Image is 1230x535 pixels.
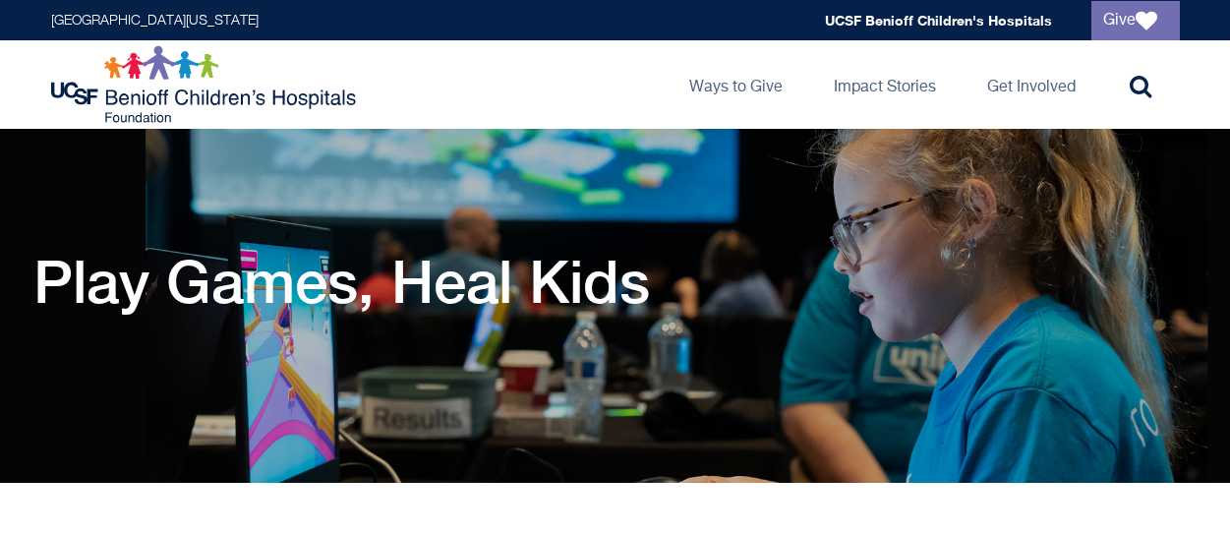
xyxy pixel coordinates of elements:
a: UCSF Benioff Children's Hospitals [825,12,1052,29]
a: Impact Stories [818,40,952,129]
img: Logo for UCSF Benioff Children's Hospitals Foundation [51,45,361,124]
a: [GEOGRAPHIC_DATA][US_STATE] [51,14,259,28]
h1: Play Games, Heal Kids [33,247,650,316]
a: Get Involved [971,40,1091,129]
a: Ways to Give [674,40,798,129]
a: Give [1091,1,1180,40]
